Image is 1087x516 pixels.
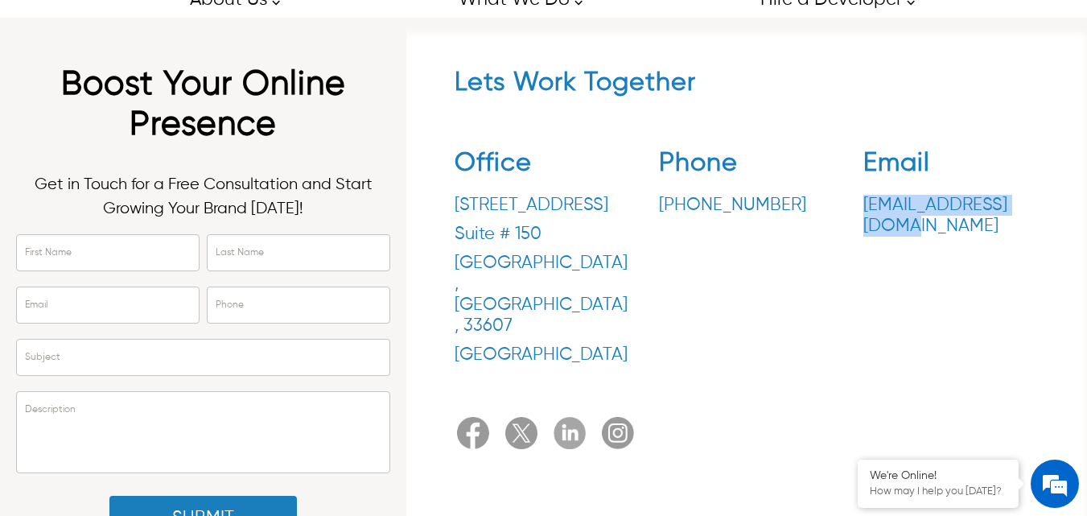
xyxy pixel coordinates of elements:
a: Twitter [505,417,554,455]
div: Minimize live chat window [264,8,303,47]
em: Driven by SalesIQ [126,327,204,338]
p: How may I help you today? [870,485,1007,498]
h2: Email [863,148,1039,187]
p: [GEOGRAPHIC_DATA] , [GEOGRAPHIC_DATA] , 33607 [455,253,630,336]
a: Facebook [457,417,505,455]
div: Chat with us now [84,90,270,111]
h1: Boost Your Online Presence [16,64,390,153]
p: Get in Touch for a Free Consultation and Start Growing Your Brand [DATE]! [16,173,390,221]
a: Linkedin [554,417,602,455]
div: We're Online! [870,469,1007,483]
h2: Office [455,148,630,187]
img: Linkedin [554,417,586,449]
img: Twitter [505,417,537,449]
a: [PHONE_NUMBER] [659,195,834,216]
a: [EMAIL_ADDRESS][DOMAIN_NAME] [863,195,1039,237]
img: It Verticals Instagram [602,417,634,449]
p: [STREET_ADDRESS] [455,195,630,216]
a: It Verticals Instagram [602,417,650,455]
img: salesiqlogo_leal7QplfZFryJ6FIlVepeu7OftD7mt8q6exU6-34PB8prfIgodN67KcxXM9Y7JQ_.png [111,328,122,337]
p: [GEOGRAPHIC_DATA] [455,345,630,365]
textarea: Type your message and hit 'Enter' [8,345,307,401]
h2: Phone [659,148,834,187]
img: Facebook [457,417,489,449]
span: We're online! [93,155,222,318]
img: logo_Zg8I0qSkbAqR2WFHt3p6CTuqpyXMFPubPcD2OT02zFN43Cy9FUNNG3NEPhM_Q1qe_.png [27,97,68,105]
h2: Lets Work Together [455,68,1040,106]
p: Suite # 150 [455,224,630,245]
